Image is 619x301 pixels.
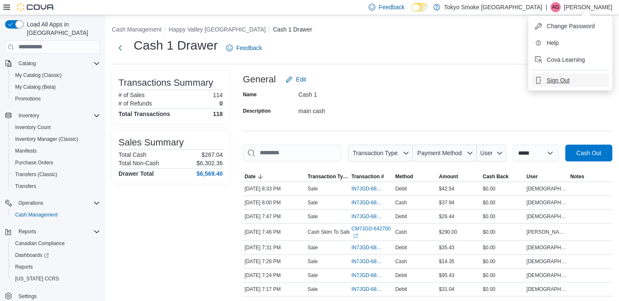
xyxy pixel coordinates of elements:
[15,111,42,121] button: Inventory
[134,37,218,54] h1: Cash 1 Drawer
[348,145,413,161] button: Transaction Type
[12,274,100,284] span: Washington CCRS
[8,133,103,145] button: Inventory Manager (Classic)
[481,284,525,294] div: $0.00
[8,238,103,249] button: Canadian Compliance
[12,210,100,220] span: Cash Management
[15,240,65,247] span: Canadian Compliance
[481,227,525,237] div: $0.00
[219,100,223,107] p: 0
[12,181,40,191] a: Transfers
[12,274,62,284] a: [US_STATE] CCRS
[15,183,36,190] span: Transfers
[12,250,100,260] span: Dashboards
[169,26,266,33] button: Happy Valley [GEOGRAPHIC_DATA]
[15,227,40,237] button: Reports
[353,150,398,156] span: Transaction Type
[306,172,350,182] button: Transaction Type
[273,26,312,33] button: Cash 1 Drawer
[351,286,383,293] span: IN7JGD-6874815
[15,227,100,237] span: Reports
[243,91,257,98] label: Name
[8,157,103,169] button: Purchase Orders
[417,150,462,156] span: Payment Method
[393,172,437,182] button: Method
[527,258,567,265] span: [DEMOGRAPHIC_DATA][PERSON_NAME]
[395,173,413,180] span: Method
[8,81,103,93] button: My Catalog (Beta)
[12,94,44,104] a: Promotions
[12,238,68,248] a: Canadian Compliance
[213,92,223,98] p: 114
[439,199,454,206] span: $37.94
[15,58,39,69] button: Catalog
[351,258,383,265] span: IN7JGD-6874873
[532,74,609,87] button: Sign Out
[2,110,103,121] button: Inventory
[576,149,601,157] span: Cash Out
[351,213,383,220] span: IN7JGD-6875039
[12,181,100,191] span: Transfers
[439,185,454,192] span: $42.54
[119,170,154,177] h4: Drawer Total
[8,169,103,180] button: Transfers (Classic)
[351,185,383,192] span: IN7JGD-6875320
[12,122,100,132] span: Inventory Count
[8,261,103,273] button: Reports
[119,111,170,117] h4: Total Transactions
[8,69,103,81] button: My Catalog (Classic)
[2,58,103,69] button: Catalog
[351,184,392,194] button: IN7JGD-6875320
[12,94,100,104] span: Promotions
[308,229,350,235] p: Cash Skim To Safe
[481,243,525,253] div: $0.00
[12,82,100,92] span: My Catalog (Beta)
[439,173,458,180] span: Amount
[527,199,567,206] span: [DEMOGRAPHIC_DATA][PERSON_NAME]
[351,244,383,251] span: IN7JGD-6874911
[437,172,481,182] button: Amount
[308,199,318,206] p: Sale
[351,211,392,222] button: IN7JGD-6875039
[351,173,384,180] span: Transaction #
[243,145,341,161] input: This is a search bar. As you type, the results lower in the page will automatically filter.
[243,211,306,222] div: [DATE] 7:47 PM
[12,250,52,260] a: Dashboards
[15,252,49,259] span: Dashboards
[547,55,585,64] span: Cova Learning
[12,134,100,144] span: Inventory Manager (Classic)
[395,286,407,293] span: Debit
[24,20,100,37] span: Load All Apps in [GEOGRAPHIC_DATA]
[481,256,525,267] div: $0.00
[308,286,318,293] p: Sale
[351,272,383,279] span: IN7JGD-6874855
[569,172,612,182] button: Notes
[547,76,569,84] span: Sign Out
[15,95,41,102] span: Promotions
[298,88,411,98] div: Cash 1
[351,198,392,208] button: IN7JGD-6875124
[12,146,40,156] a: Manifests
[411,3,429,12] input: Dark Mode
[12,238,100,248] span: Canadian Compliance
[119,160,159,166] h6: Total Non-Cash
[15,84,56,90] span: My Catalog (Beta)
[570,173,584,180] span: Notes
[481,270,525,280] div: $0.00
[12,82,59,92] a: My Catalog (Beta)
[395,229,407,235] span: Cash
[525,172,569,182] button: User
[8,209,103,221] button: Cash Management
[8,249,103,261] a: Dashboards
[8,180,103,192] button: Transfers
[564,2,612,12] p: [PERSON_NAME]
[395,258,407,265] span: Cash
[439,272,454,279] span: $95.43
[112,40,129,56] button: Next
[439,229,457,235] span: $290.00
[213,111,223,117] h4: 118
[308,272,318,279] p: Sale
[243,172,306,182] button: Date
[197,160,223,166] p: $6,302.36
[379,3,404,11] span: Feedback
